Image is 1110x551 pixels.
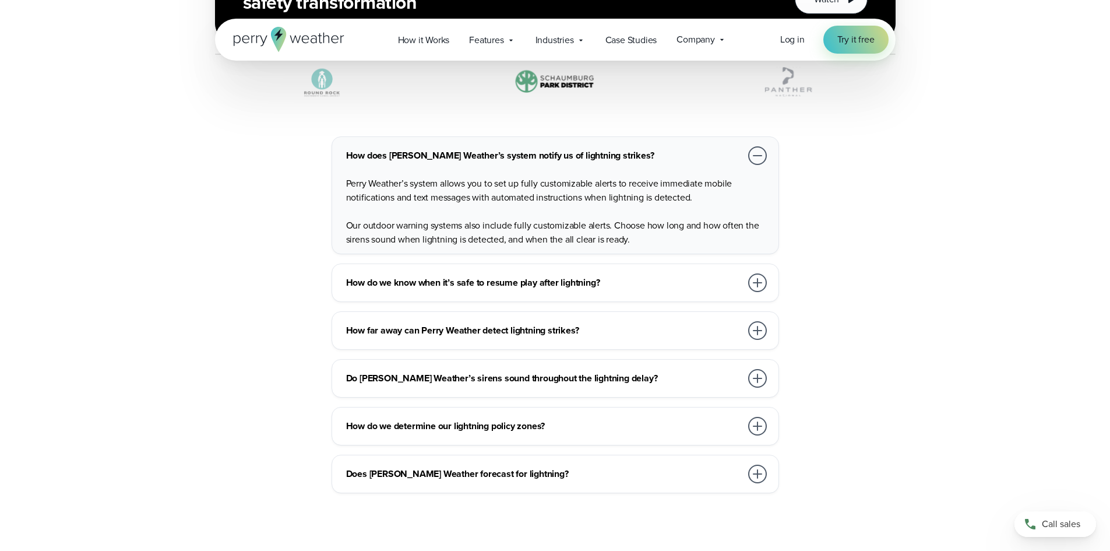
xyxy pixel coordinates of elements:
[535,33,574,47] span: Industries
[681,64,896,99] img: Panther-National.svg
[388,28,460,52] a: How it Works
[346,371,741,385] h3: Do [PERSON_NAME] Weather’s sirens sound throughout the lightning delay?
[346,419,741,433] h3: How do we determine our lightning policy zones?
[605,33,657,47] span: Case Studies
[1014,511,1096,537] a: Call sales
[1042,517,1080,531] span: Call sales
[398,33,450,47] span: How it Works
[346,324,741,338] h3: How far away can Perry Weather detect lightning strikes?
[215,64,429,99] img: Round Rock ISD Logo
[346,276,741,290] h3: How do we know when it’s safe to resume play after lightning?
[837,33,875,47] span: Try it free
[676,33,715,47] span: Company
[823,26,889,54] a: Try it free
[595,28,667,52] a: Case Studies
[780,33,805,46] span: Log in
[780,33,805,47] a: Log in
[469,33,503,47] span: Features
[346,219,769,247] p: Our outdoor warning systems also include fully customizable alerts. Choose how long and how often...
[346,149,741,163] h3: How does [PERSON_NAME] Weather’s system notify us of lightning strikes?
[448,64,663,99] img: Schaumburg-Park-District-1.svg
[346,467,741,481] h3: Does [PERSON_NAME] Weather forecast for lightning?
[346,177,769,205] p: Perry Weather’s system allows you to set up fully customizable alerts to receive immediate mobile...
